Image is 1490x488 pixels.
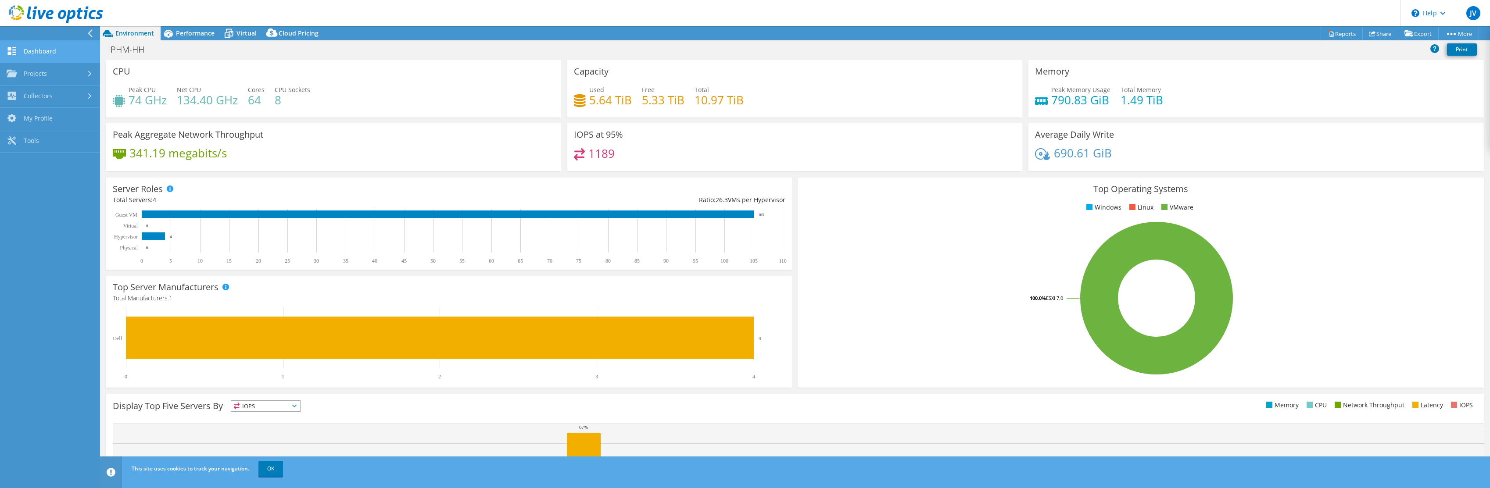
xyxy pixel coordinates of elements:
text: 25 [285,258,290,264]
h3: Server Roles [113,184,163,194]
text: Virtual [123,223,138,229]
h3: Capacity [574,67,609,76]
text: 30 [314,258,319,264]
span: 1 [169,294,172,302]
a: Print [1447,43,1477,56]
li: Windows [1084,203,1121,212]
h4: 64 [248,95,265,105]
text: 65 [518,258,523,264]
a: Export [1398,27,1439,40]
span: CPU Sockets [275,85,310,94]
h3: Memory [1035,67,1069,76]
text: 15 [226,258,232,264]
text: 10 [197,258,203,264]
text: 40 [372,258,377,264]
text: 90 [663,258,669,264]
h4: 10.97 TiB [695,95,744,105]
text: Dell [113,335,122,342]
h3: IOPS at 95% [574,130,623,139]
span: This site uses cookies to track your navigation. [132,465,249,472]
h4: 690.61 GiB [1054,148,1112,158]
text: 20 [256,258,261,264]
tspan: ESXi 7.0 [1046,295,1063,301]
h3: Average Daily Write [1035,130,1114,139]
div: Ratio: VMs per Hypervisor [449,195,785,205]
text: 0 [125,374,127,380]
a: OK [258,461,283,477]
span: Cores [248,85,265,94]
h3: Top Server Manufacturers [113,282,218,292]
span: Used [589,85,604,94]
span: Free [642,85,655,94]
text: 50 [430,258,436,264]
li: Network Throughput [1332,400,1404,410]
text: 0 [146,224,148,228]
h3: CPU [113,67,130,76]
span: 4 [153,196,156,204]
span: Peak Memory Usage [1051,85,1110,94]
text: 100 [720,258,728,264]
span: Total [695,85,709,94]
text: Physical [120,245,138,251]
text: 95 [693,258,698,264]
text: Guest VM [115,212,137,218]
svg: \n [1411,9,1419,17]
h4: 341.19 megabits/s [129,148,227,158]
h4: 5.33 TiB [642,95,684,105]
text: 70 [547,258,552,264]
span: Total Memory [1121,85,1161,94]
li: Latency [1410,400,1443,410]
span: Peak CPU [129,85,156,94]
h4: 1189 [588,149,615,158]
text: 55 [459,258,465,264]
text: 2 [438,374,441,380]
h4: 134.40 GHz [177,95,238,105]
text: 1 [282,374,284,380]
text: 67% [579,424,588,430]
span: Virtual [236,29,257,37]
h4: Total Manufacturers: [113,293,785,303]
text: 0 [140,258,143,264]
text: 60 [489,258,494,264]
h4: 1.49 TiB [1121,95,1163,105]
text: 4 [170,235,172,239]
h3: Top Operating Systems [805,184,1477,194]
span: JV [1466,6,1480,20]
span: IOPS [231,401,300,411]
h4: 8 [275,95,310,105]
text: 85 [634,258,640,264]
span: Environment [115,29,154,37]
a: Share [1362,27,1398,40]
text: 105 [758,213,764,217]
li: VMware [1159,203,1193,212]
text: 80 [605,258,611,264]
h3: Peak Aggregate Network Throughput [113,130,263,139]
text: 0 [146,246,148,250]
text: 3 [595,374,598,380]
span: Net CPU [177,85,201,94]
div: Total Servers: [113,195,449,205]
tspan: 100.0% [1030,295,1046,301]
a: Reports [1321,27,1363,40]
li: Linux [1127,203,1153,212]
text: Hypervisor [114,234,138,240]
text: 35 [343,258,348,264]
text: 4 [752,374,755,380]
text: 45 [401,258,407,264]
span: Performance [176,29,215,37]
h4: 5.64 TiB [589,95,632,105]
h1: PHM-HH [107,45,158,54]
li: Memory [1264,400,1299,410]
h4: 74 GHz [129,95,167,105]
text: 5 [169,258,172,264]
text: 110 [779,258,787,264]
h4: 790.83 GiB [1051,95,1110,105]
text: 75 [576,258,581,264]
span: 26.3 [716,196,728,204]
span: Cloud Pricing [279,29,319,37]
text: 105 [750,258,758,264]
a: More [1438,27,1479,40]
text: 4 [759,335,761,341]
li: CPU [1304,400,1327,410]
li: IOPS [1449,400,1473,410]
